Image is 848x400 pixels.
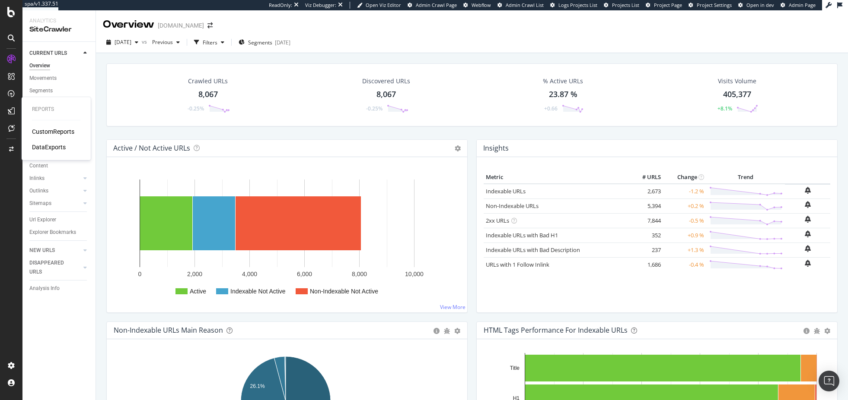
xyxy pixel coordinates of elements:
div: bell-plus [805,216,811,223]
a: Segments [29,86,89,95]
i: Options [455,145,461,151]
button: Segments[DATE] [235,35,294,49]
span: Segments [248,39,272,46]
text: Title [510,365,520,371]
div: bell-plus [805,201,811,208]
text: 0 [138,271,142,277]
a: NEW URLS [29,246,81,255]
a: 2xx URLs [486,217,509,224]
button: [DATE] [103,35,142,49]
span: vs [142,38,149,45]
a: Project Settings [689,2,732,9]
button: Filters [191,35,228,49]
text: Indexable Not Active [230,288,286,295]
a: Admin Crawl List [497,2,544,9]
div: +0.66 [544,105,558,112]
div: DISAPPEARED URLS [29,258,73,277]
span: Open Viz Editor [366,2,401,8]
div: 23.87 % [549,89,577,100]
div: bell-plus [805,245,811,252]
div: Overview [29,61,50,70]
div: circle-info [434,328,440,334]
a: Webflow [463,2,491,9]
div: Discovered URLs [362,77,410,85]
div: bell-plus [805,230,811,237]
div: gear [824,328,830,334]
span: Open in dev [746,2,774,8]
div: -0.25% [366,105,383,112]
a: Overview [29,61,89,70]
a: Indexable URLs with Bad H1 [486,231,558,239]
div: Viz Debugger: [305,2,336,9]
span: Admin Crawl Page [416,2,457,8]
a: Open Viz Editor [357,2,401,9]
text: 8,000 [352,271,367,277]
td: +0.2 % [663,198,706,213]
div: bug [814,328,820,334]
td: +0.9 % [663,228,706,243]
div: Non-Indexable URLs Main Reason [114,326,223,334]
h4: Insights [483,142,509,154]
div: CustomReports [32,127,74,136]
td: -1.2 % [663,184,706,199]
a: URLs with 1 Follow Inlink [486,261,549,268]
span: Logs Projects List [558,2,597,8]
div: Movements [29,74,57,83]
text: Non-Indexable Not Active [310,288,378,295]
th: Change [663,171,706,184]
div: arrow-right-arrow-left [207,22,213,28]
a: Indexable URLs [486,187,526,195]
div: bug [444,328,450,334]
span: Projects List [612,2,639,8]
td: 5,394 [628,198,663,213]
text: 26.1% [250,383,265,389]
text: 6,000 [297,271,312,277]
a: Url Explorer [29,215,89,224]
div: 8,067 [198,89,218,100]
svg: A chart. [114,171,457,306]
a: Movements [29,74,89,83]
div: HTML Tags Performance for Indexable URLs [484,326,628,334]
a: Open in dev [738,2,774,9]
div: ReadOnly: [269,2,292,9]
span: Admin Page [789,2,816,8]
div: Sitemaps [29,199,51,208]
a: Explorer Bookmarks [29,228,89,237]
div: % Active URLs [543,77,583,85]
td: 1,686 [628,257,663,272]
div: Outlinks [29,186,48,195]
a: Content [29,161,89,170]
div: Analysis Info [29,284,60,293]
h4: Active / Not Active URLs [113,142,190,154]
div: Analytics [29,17,89,25]
div: bell-plus [805,260,811,267]
div: Content [29,161,48,170]
a: Projects List [604,2,639,9]
td: 237 [628,243,663,257]
div: NEW URLS [29,246,55,255]
text: 4,000 [242,271,257,277]
div: -0.25% [188,105,204,112]
span: Project Settings [697,2,732,8]
a: CURRENT URLS [29,49,81,58]
div: bell-plus [805,187,811,194]
td: 352 [628,228,663,243]
div: Explorer Bookmarks [29,228,76,237]
span: Previous [149,38,173,46]
text: 10,000 [405,271,424,277]
div: Reports [32,106,80,113]
div: Overview [103,17,154,32]
div: Segments [29,86,53,95]
div: CURRENT URLS [29,49,67,58]
th: Metric [484,171,628,184]
div: 405,377 [723,89,751,100]
a: Admin Page [781,2,816,9]
button: Previous [149,35,183,49]
text: Active [190,288,206,295]
a: Indexable URLs with Bad Description [486,246,580,254]
div: Url Explorer [29,215,56,224]
td: -0.5 % [663,213,706,228]
div: +8.1% [717,105,732,112]
div: Open Intercom Messenger [819,371,839,391]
